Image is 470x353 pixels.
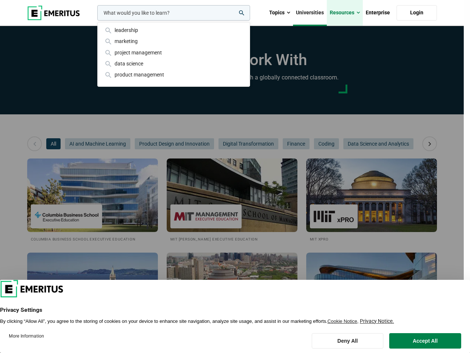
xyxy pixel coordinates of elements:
div: project management [104,49,244,57]
div: marketing [104,37,244,45]
input: woocommerce-product-search-field-0 [97,5,250,21]
div: data science [104,60,244,68]
a: Login [397,5,437,21]
div: product management [104,71,244,79]
div: leadership [104,26,244,34]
